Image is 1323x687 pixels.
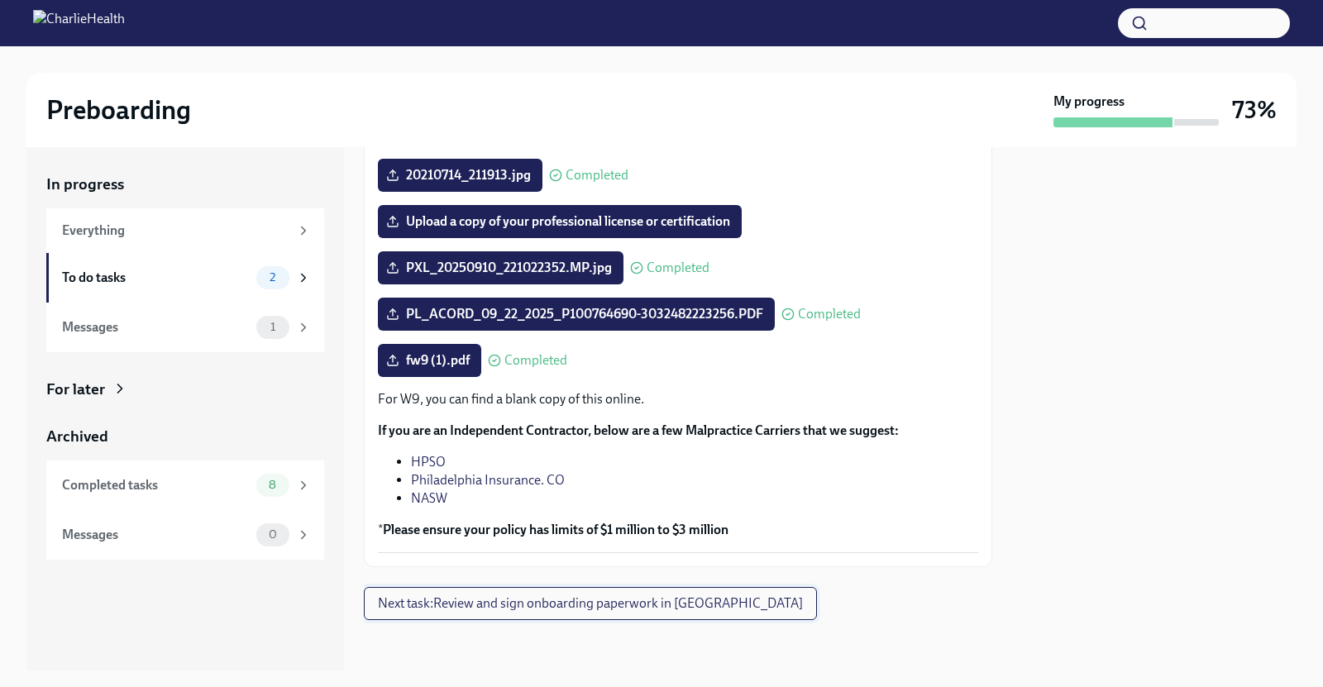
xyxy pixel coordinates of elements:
strong: My progress [1053,93,1125,111]
span: Completed [566,169,628,182]
label: Upload a copy of your professional license or certification [378,205,742,238]
a: Archived [46,426,324,447]
a: In progress [46,174,324,195]
label: PXL_20250910_221022352.MP.jpg [378,251,623,284]
a: Everything [46,208,324,253]
div: Everything [62,222,289,240]
a: Messages1 [46,303,324,352]
div: Completed tasks [62,476,250,494]
label: 20210714_211913.jpg [378,159,542,192]
img: CharlieHealth [33,10,125,36]
span: 0 [259,528,287,541]
a: Messages0 [46,510,324,560]
p: For W9, you can find a blank copy of this online. [378,390,978,408]
a: HPSO [411,454,446,470]
strong: If you are an Independent Contractor, below are a few Malpractice Carriers that we suggest: [378,422,899,438]
span: Next task : Review and sign onboarding paperwork in [GEOGRAPHIC_DATA] [378,595,803,612]
button: Next task:Review and sign onboarding paperwork in [GEOGRAPHIC_DATA] [364,587,817,620]
span: 8 [259,479,286,491]
span: 20210714_211913.jpg [389,167,531,184]
span: PL_ACORD_09_22_2025_P100764690-3032482223256.PDF [389,306,763,322]
span: 2 [260,271,285,284]
a: Completed tasks8 [46,460,324,510]
span: Completed [647,261,709,274]
span: Upload a copy of your professional license or certification [389,213,730,230]
span: fw9 (1).pdf [389,352,470,369]
a: NASW [411,490,447,506]
span: PXL_20250910_221022352.MP.jpg [389,260,612,276]
label: fw9 (1).pdf [378,344,481,377]
a: To do tasks2 [46,253,324,303]
span: Completed [798,308,861,321]
label: PL_ACORD_09_22_2025_P100764690-3032482223256.PDF [378,298,775,331]
div: To do tasks [62,269,250,287]
strong: Please ensure your policy has limits of $1 million to $3 million [383,522,728,537]
a: For later [46,379,324,400]
div: Messages [62,318,250,336]
span: 1 [260,321,285,333]
h2: Preboarding [46,93,191,126]
h3: 73% [1232,95,1277,125]
div: Messages [62,526,250,544]
a: Philadelphia Insurance. CO [411,472,565,488]
span: Completed [504,354,567,367]
div: For later [46,379,105,400]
